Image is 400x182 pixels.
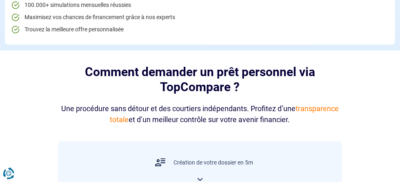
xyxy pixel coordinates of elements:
h2: Comment demander un prêt personnel via TopCompare ? [58,64,342,95]
li: Maximisez vos chances de financement grâce à nos experts [11,13,389,22]
li: 100.000+ simulations mensuelles réussies [11,1,389,9]
div: Création de votre dossier en 5m [173,159,253,167]
li: Trouvez la meilleure offre personnalisée [11,26,389,34]
div: Une procédure sans détour et des courtiers indépendants. Profitez d’une et d’un meilleur contrôle... [58,103,342,125]
span: transparence totale [110,104,339,124]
